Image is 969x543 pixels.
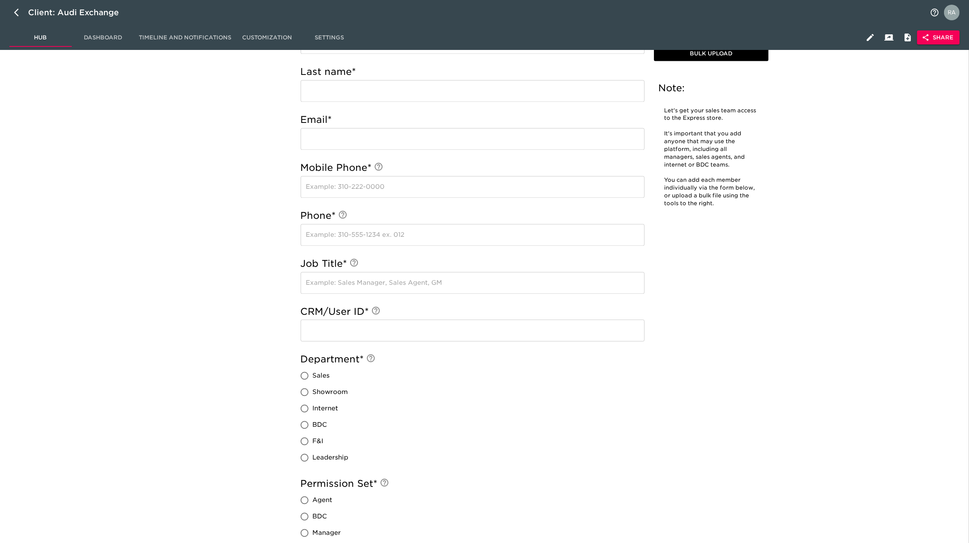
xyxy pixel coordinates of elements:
span: Bulk Upload [657,49,765,59]
span: Leadership [313,453,349,462]
span: Showroom [313,387,348,397]
h5: Email [301,114,645,126]
p: It's important that you add anyone that may use the platform, including all managers, sales agent... [664,130,758,169]
button: Share [917,30,960,45]
span: BDC [313,420,327,429]
input: Example: 310-222-0000 [301,176,645,198]
h5: Last name [301,66,645,78]
span: Agent [313,495,333,505]
img: Profile [944,5,960,20]
h5: Phone [301,209,645,222]
h5: Mobile Phone [301,161,645,174]
h5: CRM/User ID [301,305,645,318]
span: Timeline and Notifications [139,33,231,43]
div: Client: Audi Exchange [28,6,130,19]
span: Hub [14,33,67,43]
span: Settings [303,33,356,43]
span: Dashboard [76,33,129,43]
span: BDC [313,512,327,521]
button: notifications [925,3,944,22]
span: Share [923,33,953,43]
span: Manager [313,528,341,538]
p: Let's get your sales team access to the Express store. [664,107,758,122]
p: You can add each member individually via the form below, or upload a bulk file using the tools to... [664,177,758,208]
h5: Job Title [301,257,645,270]
button: Bulk Upload [654,47,769,61]
h5: Department [301,353,645,366]
h5: Permission Set [301,477,645,490]
button: Internal Notes and Comments [898,28,917,47]
span: F&I [313,437,324,446]
h5: Note: [659,82,764,94]
span: Sales [313,371,330,380]
button: Client View [880,28,898,47]
span: Internet [313,404,338,413]
input: Example: 310-555-1234 ex. 012 [301,224,645,246]
span: Customization [241,33,294,43]
input: Example: Sales Manager, Sales Agent, GM [301,272,645,294]
button: Edit Hub [861,28,880,47]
